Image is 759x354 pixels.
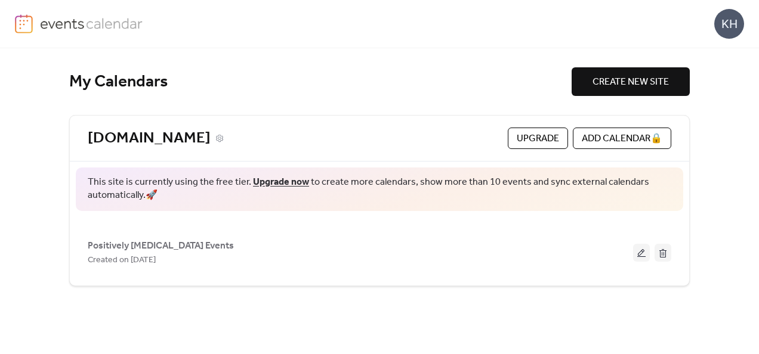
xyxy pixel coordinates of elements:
[69,72,572,92] div: My Calendars
[15,14,33,33] img: logo
[88,253,156,268] span: Created on [DATE]
[572,67,690,96] button: CREATE NEW SITE
[88,243,234,249] a: Positively [MEDICAL_DATA] Events
[517,132,559,146] span: Upgrade
[593,75,669,89] span: CREATE NEW SITE
[88,239,234,253] span: Positively [MEDICAL_DATA] Events
[508,128,568,149] button: Upgrade
[714,9,744,39] div: KH
[88,176,671,203] span: This site is currently using the free tier. to create more calendars, show more than 10 events an...
[88,129,211,148] a: [DOMAIN_NAME]
[253,173,309,191] a: Upgrade now
[40,14,143,32] img: logo-type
